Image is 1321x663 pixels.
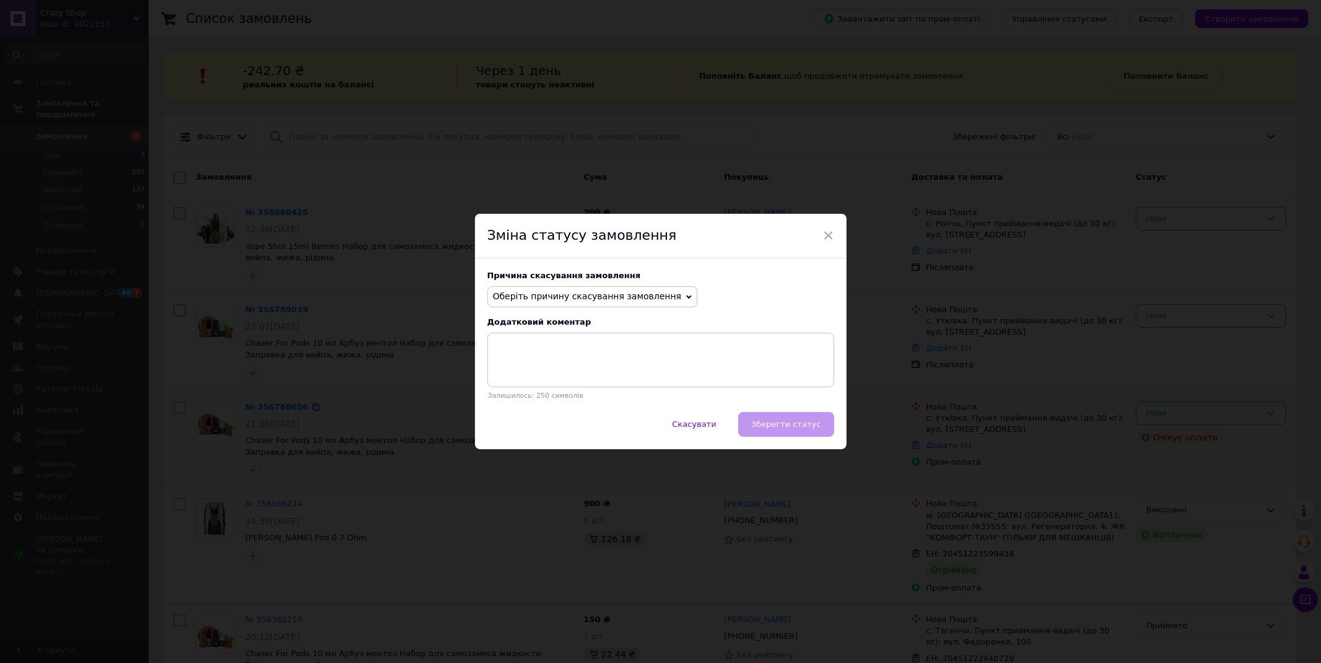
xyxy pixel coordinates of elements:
span: Скасувати [672,419,716,429]
button: Скасувати [659,412,729,437]
span: Оберіть причину скасування замовлення [493,291,682,301]
span: × [823,225,834,246]
div: Причина скасування замовлення [487,271,834,280]
div: Додатковий коментар [487,317,834,327]
p: Залишилось: 250 символів [487,392,834,400]
div: Зміна статусу замовлення [475,214,847,258]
